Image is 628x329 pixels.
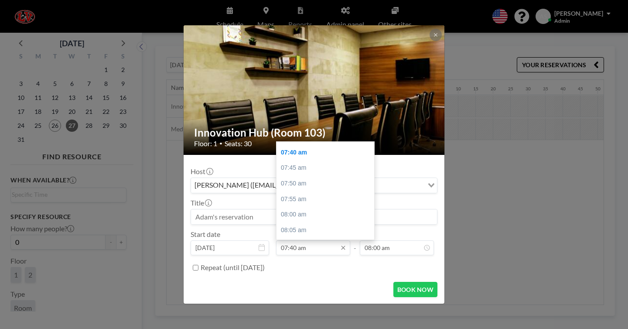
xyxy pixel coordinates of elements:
[193,180,372,191] span: [PERSON_NAME] ([EMAIL_ADDRESS][DOMAIN_NAME])
[373,180,423,191] input: Search for option
[201,263,265,272] label: Repeat (until [DATE])
[191,199,211,207] label: Title
[194,139,217,148] span: Floor: 1
[354,233,356,252] span: -
[276,223,374,238] div: 08:05 am
[393,282,437,297] button: BOOK NOW
[194,126,435,139] h2: Innovation Hub (Room 103)
[191,230,220,239] label: Start date
[191,209,437,224] input: Adam's reservation
[225,139,252,148] span: Seats: 30
[276,176,374,192] div: 07:50 am
[276,160,374,176] div: 07:45 am
[276,192,374,207] div: 07:55 am
[191,178,437,193] div: Search for option
[184,3,445,177] img: 537.jpg
[219,140,222,147] span: •
[276,238,374,254] div: 08:10 am
[276,145,374,161] div: 07:40 am
[276,207,374,223] div: 08:00 am
[191,167,212,176] label: Host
